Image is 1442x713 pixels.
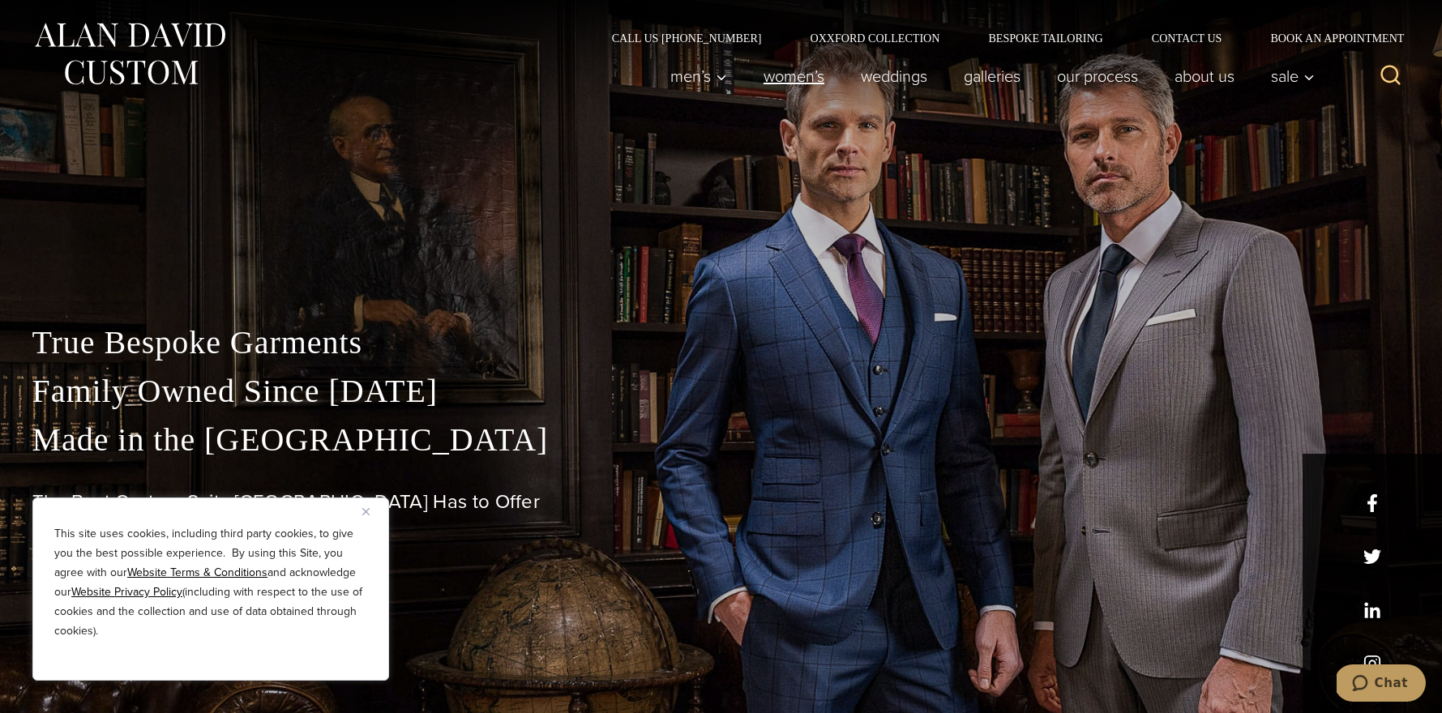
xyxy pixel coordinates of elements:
a: Women’s [745,60,842,92]
button: Men’s sub menu toggle [652,60,745,92]
a: Bespoke Tailoring [964,32,1127,44]
nav: Secondary Navigation [588,32,1410,44]
img: Alan David Custom [32,18,227,90]
a: About Us [1156,60,1252,92]
a: Website Privacy Policy [71,583,182,600]
h1: The Best Custom Suits [GEOGRAPHIC_DATA] Has to Offer [32,490,1410,514]
a: Book an Appointment [1246,32,1410,44]
p: This site uses cookies, including third party cookies, to give you the best possible experience. ... [54,524,367,641]
a: Galleries [945,60,1038,92]
p: True Bespoke Garments Family Owned Since [DATE] Made in the [GEOGRAPHIC_DATA] [32,318,1410,464]
a: Contact Us [1127,32,1247,44]
a: weddings [842,60,945,92]
button: View Search Form [1371,57,1410,96]
button: Sale sub menu toggle [1252,60,1323,92]
button: Close [362,502,382,521]
a: Our Process [1038,60,1156,92]
nav: Primary Navigation [652,60,1323,92]
a: Website Terms & Conditions [127,564,267,581]
a: Call Us [PHONE_NUMBER] [588,32,786,44]
iframe: Opens a widget where you can chat to one of our agents [1337,664,1426,705]
a: Oxxford Collection [785,32,964,44]
img: Close [362,508,370,515]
